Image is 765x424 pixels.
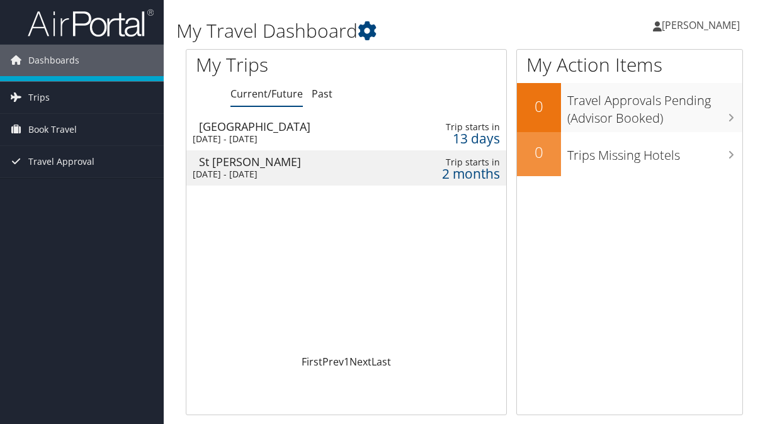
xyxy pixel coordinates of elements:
a: Last [371,355,391,369]
a: First [302,355,322,369]
img: airportal-logo.png [28,8,154,38]
span: [PERSON_NAME] [662,18,740,32]
a: 1 [344,355,349,369]
div: [DATE] - [DATE] [193,133,380,145]
a: Prev [322,355,344,369]
h3: Travel Approvals Pending (Advisor Booked) [567,86,742,127]
a: [PERSON_NAME] [653,6,752,44]
h2: 0 [517,96,561,117]
h1: My Action Items [517,52,742,78]
h3: Trips Missing Hotels [567,140,742,164]
h1: My Trips [196,52,363,78]
div: [DATE] - [DATE] [193,169,380,180]
h1: My Travel Dashboard [176,18,560,44]
a: Next [349,355,371,369]
div: 13 days [424,133,500,144]
h2: 0 [517,142,561,163]
a: Current/Future [230,87,303,101]
span: Book Travel [28,114,77,145]
div: Trip starts in [424,157,500,168]
a: 0Travel Approvals Pending (Advisor Booked) [517,83,742,131]
span: Trips [28,82,50,113]
span: Travel Approval [28,146,94,177]
div: [GEOGRAPHIC_DATA] [199,121,387,132]
a: 0Trips Missing Hotels [517,132,742,176]
span: Dashboards [28,45,79,76]
div: St [PERSON_NAME] [199,156,387,167]
div: 2 months [424,168,500,179]
a: Past [312,87,332,101]
div: Trip starts in [424,121,500,133]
